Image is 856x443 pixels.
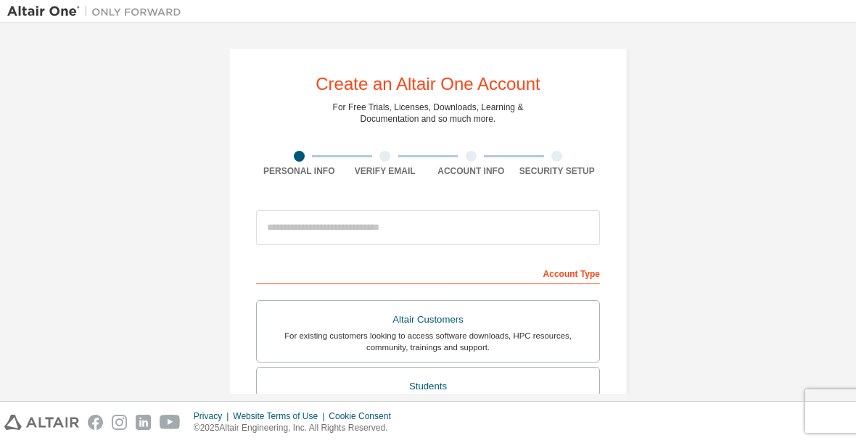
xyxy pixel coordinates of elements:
img: Altair One [7,4,189,19]
div: Altair Customers [266,310,590,330]
div: Cookie Consent [329,410,399,422]
div: Privacy [194,410,233,422]
div: For Free Trials, Licenses, Downloads, Learning & Documentation and so much more. [333,102,524,125]
div: For existing customers looking to access software downloads, HPC resources, community, trainings ... [266,330,590,353]
div: Account Info [428,165,514,177]
div: Account Type [256,261,600,284]
div: Security Setup [514,165,601,177]
img: instagram.svg [112,415,127,430]
img: facebook.svg [88,415,103,430]
div: Personal Info [256,165,342,177]
div: Create an Altair One Account [316,75,540,93]
img: altair_logo.svg [4,415,79,430]
p: © 2025 Altair Engineering, Inc. All Rights Reserved. [194,422,400,434]
div: Students [266,376,590,397]
img: youtube.svg [160,415,181,430]
div: Website Terms of Use [233,410,329,422]
div: Verify Email [342,165,429,177]
img: linkedin.svg [136,415,151,430]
